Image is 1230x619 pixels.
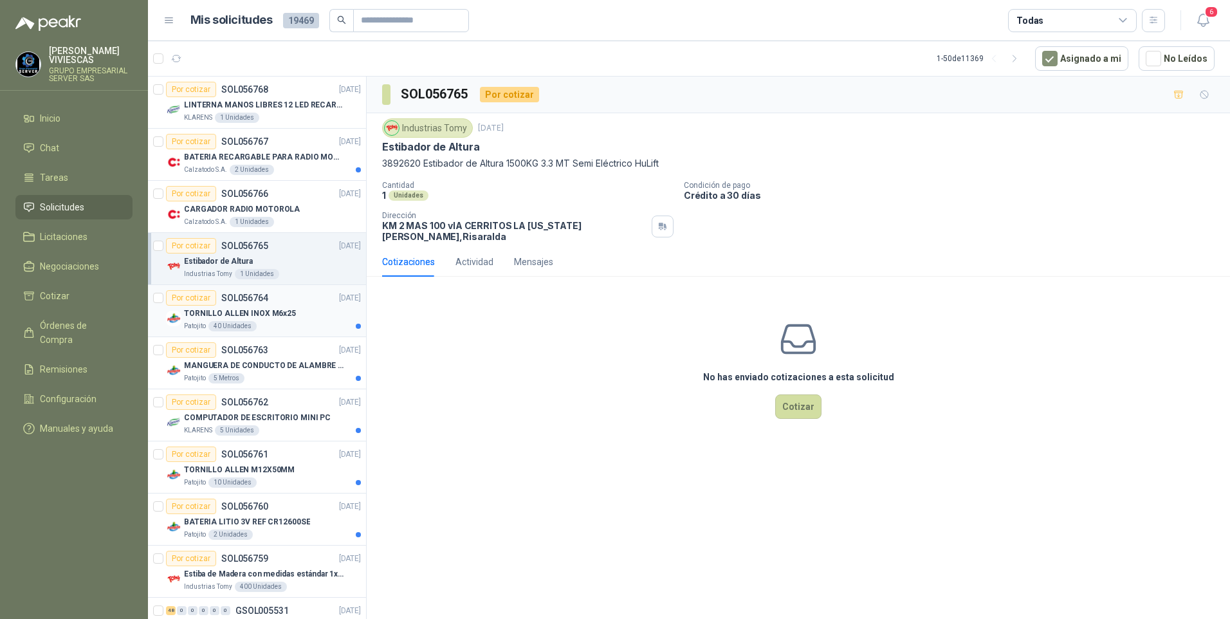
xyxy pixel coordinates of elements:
[184,217,227,227] p: Calzatodo S.A.
[184,165,227,175] p: Calzatodo S.A.
[184,269,232,279] p: Industrias Tomy
[339,84,361,96] p: [DATE]
[339,344,361,356] p: [DATE]
[166,394,216,410] div: Por cotizar
[15,357,133,382] a: Remisiones
[235,582,287,592] div: 400 Unidades
[401,84,470,104] h3: SOL056765
[184,360,344,372] p: MANGUERA DE CONDUCTO DE ALAMBRE DE ACERO PU
[208,530,253,540] div: 2 Unidades
[1016,14,1043,28] div: Todas
[221,293,268,302] p: SOL056764
[177,606,187,615] div: 0
[40,392,96,406] span: Configuración
[184,99,344,111] p: LINTERNA MANOS LIBRES 12 LED RECARGALE
[15,313,133,352] a: Órdenes de Compra
[15,195,133,219] a: Solicitudes
[937,48,1025,69] div: 1 - 50 de 11369
[15,387,133,411] a: Configuración
[221,606,230,615] div: 0
[775,394,822,419] button: Cotizar
[148,77,366,129] a: Por cotizarSOL056768[DATE] Company LogoLINTERNA MANOS LIBRES 12 LED RECARGALEKLARENS1 Unidades
[382,220,647,242] p: KM 2 MAS 100 vIA CERRITOS LA [US_STATE] [PERSON_NAME] , Risaralda
[235,606,289,615] p: GSOL005531
[514,255,553,269] div: Mensajes
[40,200,84,214] span: Solicitudes
[166,102,181,118] img: Company Logo
[166,363,181,378] img: Company Logo
[184,151,344,163] p: BATERIA RECARGABLE PARA RADIO MOTOROLA
[190,11,273,30] h1: Mis solicitudes
[184,321,206,331] p: Patojito
[221,85,268,94] p: SOL056768
[15,254,133,279] a: Negociaciones
[166,154,181,170] img: Company Logo
[148,233,366,285] a: Por cotizarSOL056765[DATE] Company LogoEstibador de AlturaIndustrias Tomy1 Unidades
[339,448,361,461] p: [DATE]
[188,606,197,615] div: 0
[166,259,181,274] img: Company Logo
[703,370,894,384] h3: No has enviado cotizaciones a esta solicitud
[221,554,268,563] p: SOL056759
[382,118,473,138] div: Industrias Tomy
[1204,6,1218,18] span: 6
[339,605,361,617] p: [DATE]
[339,553,361,565] p: [DATE]
[49,46,133,64] p: [PERSON_NAME] VIVIESCAS
[339,240,361,252] p: [DATE]
[148,389,366,441] a: Por cotizarSOL056762[DATE] Company LogoCOMPUTADOR DE ESCRITORIO MINI PCKLARENS5 Unidades
[184,203,300,216] p: CARGADOR RADIO MOTOROLA
[184,477,206,488] p: Patojito
[339,292,361,304] p: [DATE]
[40,141,59,155] span: Chat
[184,373,206,383] p: Patojito
[215,425,259,436] div: 5 Unidades
[208,373,244,383] div: 5 Metros
[1191,9,1215,32] button: 6
[166,82,216,97] div: Por cotizar
[208,477,257,488] div: 10 Unidades
[166,606,176,615] div: 48
[148,494,366,546] a: Por cotizarSOL056760[DATE] Company LogoBATERIA LITIO 3V REF CR12600SEPatojito2 Unidades
[148,546,366,598] a: Por cotizarSOL056759[DATE] Company LogoEstiba de Madera con medidas estándar 1x120x15 de altoIndu...
[49,67,133,82] p: GRUPO EMPRESARIAL SERVER SAS
[166,186,216,201] div: Por cotizar
[15,225,133,249] a: Licitaciones
[382,190,386,201] p: 1
[339,501,361,513] p: [DATE]
[337,15,346,24] span: search
[478,122,504,134] p: [DATE]
[15,136,133,160] a: Chat
[40,289,69,303] span: Cotizar
[382,156,1215,171] p: 3892620 Estibador de Altura 1500KG 3.3 MT Semi Eléctrico HuLift
[382,181,674,190] p: Cantidad
[221,241,268,250] p: SOL056765
[382,255,435,269] div: Cotizaciones
[1035,46,1128,71] button: Asignado a mi
[184,412,331,424] p: COMPUTADOR DE ESCRITORIO MINI PC
[166,571,181,587] img: Company Logo
[221,137,268,146] p: SOL056767
[184,113,212,123] p: KLARENS
[166,342,216,358] div: Por cotizar
[15,284,133,308] a: Cotizar
[210,606,219,615] div: 0
[221,189,268,198] p: SOL056766
[166,207,181,222] img: Company Logo
[230,217,274,227] div: 1 Unidades
[148,181,366,233] a: Por cotizarSOL056766[DATE] Company LogoCARGADOR RADIO MOTOROLACalzatodo S.A.1 Unidades
[40,319,120,347] span: Órdenes de Compra
[382,211,647,220] p: Dirección
[148,441,366,494] a: Por cotizarSOL056761[DATE] Company LogoTORNILLO ALLEN M12X50MMPatojito10 Unidades
[385,121,399,135] img: Company Logo
[215,113,259,123] div: 1 Unidades
[15,416,133,441] a: Manuales y ayuda
[148,129,366,181] a: Por cotizarSOL056767[DATE] Company LogoBATERIA RECARGABLE PARA RADIO MOTOROLACalzatodo S.A.2 Unid...
[166,467,181,483] img: Company Logo
[184,255,253,268] p: Estibador de Altura
[184,568,344,580] p: Estiba de Madera con medidas estándar 1x120x15 de alto
[184,516,310,528] p: BATERIA LITIO 3V REF CR12600SE
[208,321,257,331] div: 40 Unidades
[40,230,87,244] span: Licitaciones
[166,238,216,254] div: Por cotizar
